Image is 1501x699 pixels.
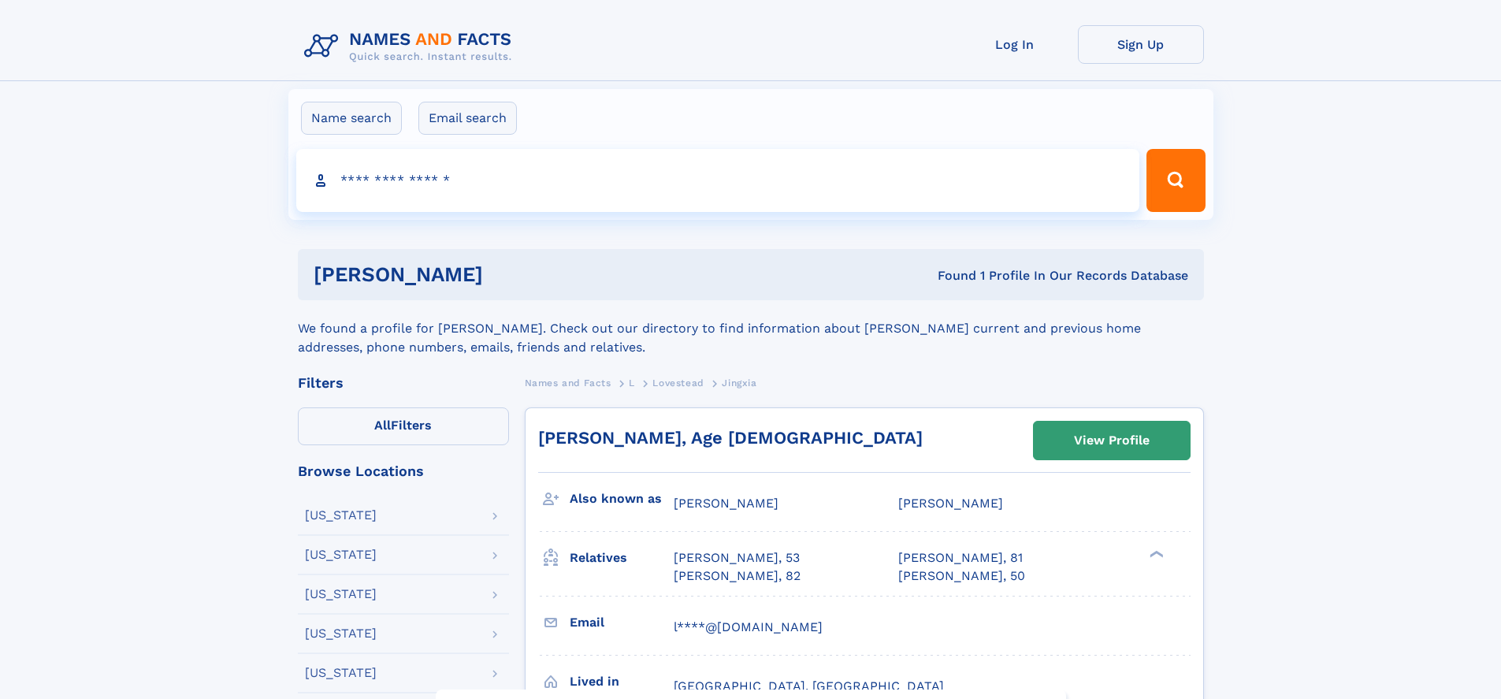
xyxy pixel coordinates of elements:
[1146,149,1205,212] button: Search Button
[298,376,509,390] div: Filters
[674,567,801,585] a: [PERSON_NAME], 82
[1078,25,1204,64] a: Sign Up
[298,300,1204,357] div: We found a profile for [PERSON_NAME]. Check out our directory to find information about [PERSON_N...
[952,25,1078,64] a: Log In
[652,373,704,392] a: Lovestead
[710,267,1188,284] div: Found 1 Profile In Our Records Database
[570,485,674,512] h3: Also known as
[305,509,377,522] div: [US_STATE]
[305,627,377,640] div: [US_STATE]
[538,428,923,448] a: [PERSON_NAME], Age [DEMOGRAPHIC_DATA]
[374,418,391,433] span: All
[629,373,635,392] a: L
[305,588,377,600] div: [US_STATE]
[298,464,509,478] div: Browse Locations
[418,102,517,135] label: Email search
[898,549,1023,567] a: [PERSON_NAME], 81
[674,679,944,693] span: [GEOGRAPHIC_DATA], [GEOGRAPHIC_DATA]
[629,377,635,389] span: L
[314,265,711,284] h1: [PERSON_NAME]
[1146,549,1165,560] div: ❯
[305,667,377,679] div: [US_STATE]
[570,668,674,695] h3: Lived in
[898,567,1025,585] a: [PERSON_NAME], 50
[298,25,525,68] img: Logo Names and Facts
[305,548,377,561] div: [US_STATE]
[1034,422,1190,459] a: View Profile
[570,545,674,571] h3: Relatives
[898,496,1003,511] span: [PERSON_NAME]
[298,407,509,445] label: Filters
[722,377,756,389] span: Jingxia
[525,373,611,392] a: Names and Facts
[296,149,1140,212] input: search input
[674,496,778,511] span: [PERSON_NAME]
[652,377,704,389] span: Lovestead
[674,549,800,567] a: [PERSON_NAME], 53
[301,102,402,135] label: Name search
[570,609,674,636] h3: Email
[1074,422,1150,459] div: View Profile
